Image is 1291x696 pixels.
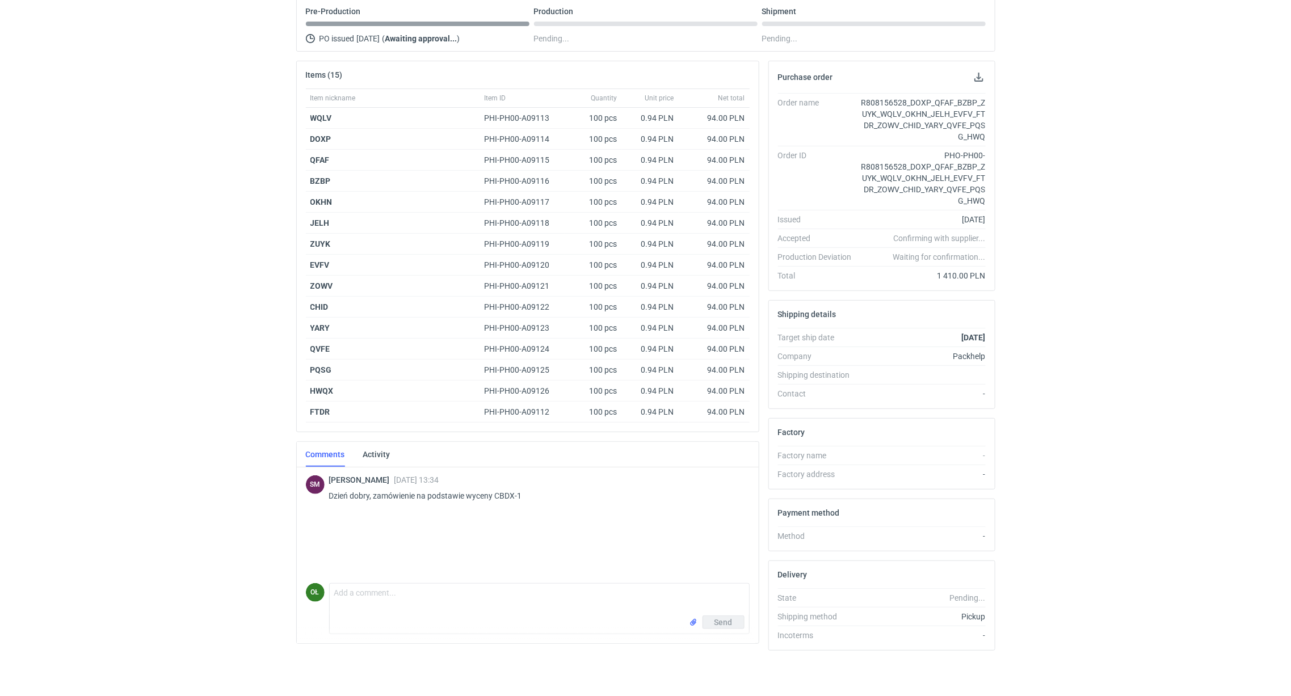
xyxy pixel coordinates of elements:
[683,343,745,355] div: 94.00 PLN
[626,259,674,271] div: 0.94 PLN
[626,175,674,187] div: 0.94 PLN
[961,333,985,342] strong: [DATE]
[861,530,986,542] div: -
[683,301,745,313] div: 94.00 PLN
[714,618,733,626] span: Send
[683,406,745,417] div: 94.00 PLN
[485,238,561,250] div: PHI-PH00-A09119
[485,322,561,334] div: PHI-PH00-A09123
[683,322,745,334] div: 94.00 PLN
[565,381,622,402] div: 100 pcs
[861,450,986,461] div: -
[485,175,561,187] div: PHI-PH00-A09116
[778,270,861,281] div: Total
[485,343,561,355] div: PHI-PH00-A09124
[683,280,745,292] div: 94.00 PLN
[485,154,561,166] div: PHI-PH00-A09115
[683,112,745,124] div: 94.00 PLN
[861,388,986,399] div: -
[565,402,622,423] div: 100 pcs
[861,97,986,142] div: R808156528_DOXP_QFAF_BZBP_ZUYK_WQLV_OKHN_JELH_EVFV_FTDR_ZOWV_CHID_YARY_QVFE_PQSG_HWQ
[306,475,325,494] div: Sebastian Markut
[306,442,345,467] a: Comments
[485,301,561,313] div: PHI-PH00-A09122
[861,270,986,281] div: 1 410.00 PLN
[626,364,674,376] div: 0.94 PLN
[485,217,561,229] div: PHI-PH00-A09118
[565,234,622,255] div: 100 pcs
[310,323,330,332] strong: YARY
[394,475,439,484] span: [DATE] 13:34
[626,343,674,355] div: 0.94 PLN
[591,94,617,103] span: Quantity
[310,113,332,123] strong: WQLV
[310,134,331,144] strong: DOXP
[565,255,622,276] div: 100 pcs
[778,611,861,622] div: Shipping method
[683,175,745,187] div: 94.00 PLN
[565,360,622,381] div: 100 pcs
[645,94,674,103] span: Unit price
[565,276,622,297] div: 100 pcs
[778,388,861,399] div: Contact
[310,94,356,103] span: Item nickname
[626,154,674,166] div: 0.94 PLN
[310,218,330,227] strong: JELH
[893,234,985,243] em: Confirming with supplier...
[861,214,986,225] div: [DATE]
[972,70,986,84] button: Download PO
[565,213,622,234] div: 100 pcs
[778,214,861,225] div: Issued
[382,34,385,43] span: (
[626,217,674,229] div: 0.94 PLN
[310,365,332,374] strong: PQSG
[565,129,622,150] div: 100 pcs
[306,70,343,79] h2: Items (15)
[310,197,333,206] strong: OKHN
[485,385,561,396] div: PHI-PH00-A09126
[626,280,674,292] div: 0.94 PLN
[310,176,331,185] strong: BZBP
[626,322,674,334] div: 0.94 PLN
[778,508,840,517] h2: Payment method
[485,196,561,208] div: PHI-PH00-A09117
[778,251,861,263] div: Production Deviation
[626,406,674,417] div: 0.94 PLN
[485,133,561,145] div: PHI-PH00-A09114
[310,239,331,248] strong: ZUYK
[703,615,745,629] button: Send
[329,489,741,503] p: Dzień dobry, zamówienie na podstawie wyceny CBDX-1
[565,339,622,360] div: 100 pcs
[949,593,985,602] em: Pending...
[683,259,745,271] div: 94.00 PLN
[357,32,380,45] span: [DATE]
[683,217,745,229] div: 94.00 PLN
[306,475,325,494] figcaption: SM
[762,32,986,45] div: Pending...
[306,583,325,602] figcaption: OŁ
[306,583,325,602] div: Olga Łopatowicz
[485,94,506,103] span: Item ID
[565,108,622,129] div: 100 pcs
[385,34,457,43] strong: Awaiting approval...
[778,351,861,362] div: Company
[626,385,674,396] div: 0.94 PLN
[626,301,674,313] div: 0.94 PLN
[861,611,986,622] div: Pickup
[778,73,833,82] h2: Purchase order
[778,332,861,343] div: Target ship date
[861,150,986,206] div: PHO-PH00-R808156528_DOXP_QFAF_BZBP_ZUYK_WQLV_OKHN_JELH_EVFV_FTDR_ZOWV_CHID_YARY_QVFE_PQSG_HWQ
[565,150,622,171] div: 100 pcs
[778,592,861,604] div: State
[626,112,674,124] div: 0.94 PLN
[626,196,674,208] div: 0.94 PLN
[457,34,460,43] span: )
[778,530,861,542] div: Method
[861,351,986,362] div: Packhelp
[310,155,330,164] strong: QFAF
[683,238,745,250] div: 94.00 PLN
[306,32,529,45] div: PO issued
[626,238,674,250] div: 0.94 PLN
[778,469,861,480] div: Factory address
[778,310,836,319] h2: Shipping details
